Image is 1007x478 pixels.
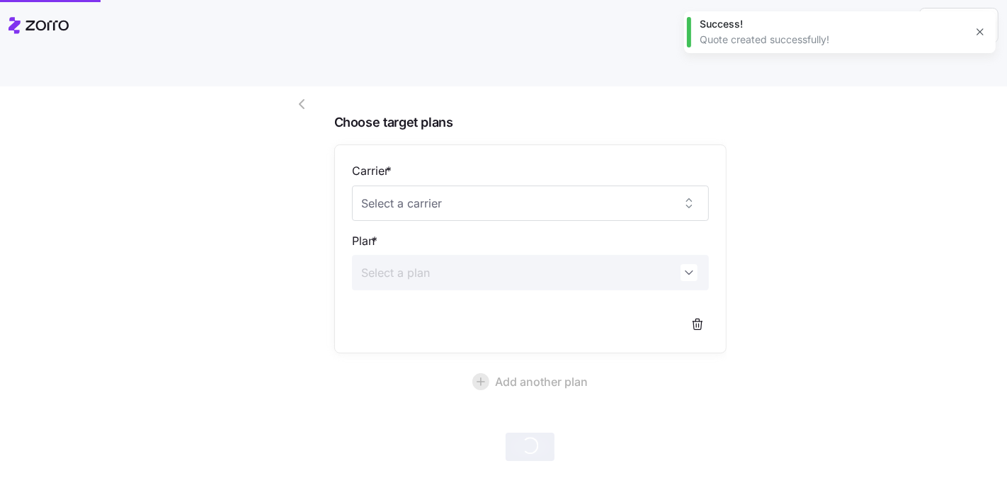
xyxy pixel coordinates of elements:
label: Carrier [352,162,394,180]
div: Quote created successfully! [700,33,965,47]
svg: add icon [472,373,489,390]
span: Add another plan [495,373,588,390]
input: Select a carrier [352,186,709,221]
input: Select a plan [352,255,709,290]
button: Add another plan [334,365,727,399]
label: Plan [352,232,380,250]
div: Success! [700,17,965,31]
span: Choose target plans [334,113,727,133]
